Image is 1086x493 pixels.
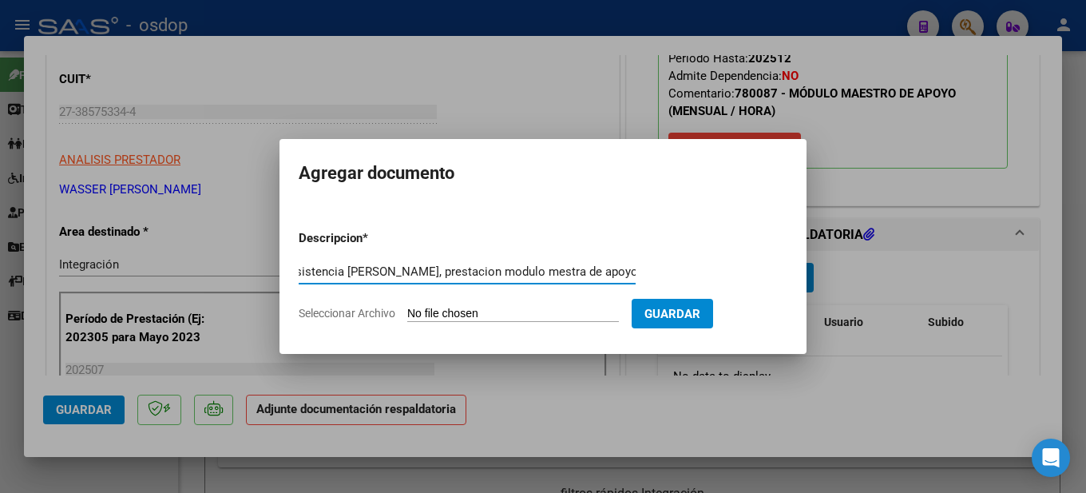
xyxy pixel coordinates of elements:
h2: Agregar documento [299,158,787,189]
div: Open Intercom Messenger [1032,439,1070,477]
span: Seleccionar Archivo [299,307,395,320]
button: Guardar [632,299,713,328]
p: Descripcion [299,229,446,248]
span: Guardar [644,307,700,321]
